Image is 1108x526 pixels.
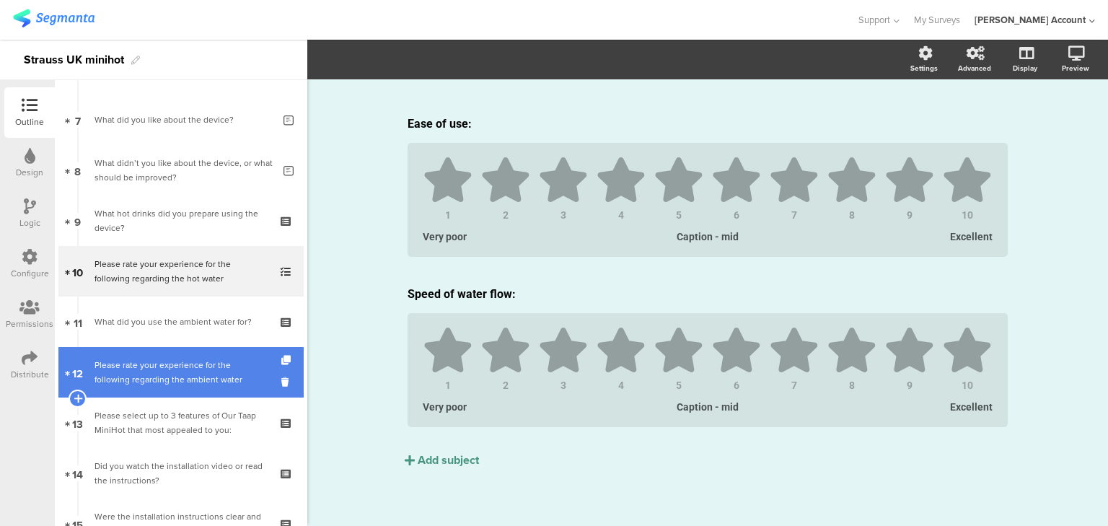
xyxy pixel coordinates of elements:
[94,156,273,185] div: What didn’t you like about the device, or what should be improved?
[72,465,83,481] span: 14
[24,48,124,71] div: Strauss UK minihot
[94,257,267,286] div: Please rate your experience for the following regarding the hot water
[711,210,762,220] div: 6
[677,401,739,413] span: Caption - mid
[58,246,304,297] a: 10 Please rate your experience for the following regarding the hot water
[94,408,267,437] div: Please select up to 3 features of Our Taap MiniHot that most appealed to you:
[827,380,877,390] div: 8
[405,452,479,468] button: Add subject
[858,13,890,27] span: Support
[423,210,473,220] div: 1
[72,415,83,431] span: 13
[58,196,304,246] a: 9 What hot drinks did you prepare using the device?
[908,231,993,242] div: Excellent
[423,401,507,413] div: Very poor
[423,231,507,242] div: Very poor
[654,210,704,220] div: 5
[281,375,294,389] i: Delete
[769,380,819,390] div: 7
[72,364,83,380] span: 12
[15,115,44,128] div: Outline
[281,356,294,365] i: Duplicate
[654,380,704,390] div: 5
[74,314,82,330] span: 11
[975,13,1086,27] div: [PERSON_NAME] Account
[6,317,53,330] div: Permissions
[75,112,81,128] span: 7
[958,63,991,74] div: Advanced
[11,267,49,280] div: Configure
[910,63,938,74] div: Settings
[74,162,81,178] span: 8
[418,452,479,468] div: Add subject
[1013,63,1037,74] div: Display
[596,210,646,220] div: 4
[19,216,40,229] div: Logic
[908,401,993,413] div: Excellent
[58,95,304,145] a: 7 What did you like about the device?
[58,398,304,448] a: 13 Please select up to 3 features of Our Taap MiniHot that most appealed to you:
[1062,63,1089,74] div: Preview
[74,213,81,229] span: 9
[13,9,94,27] img: segmanta logo
[827,210,877,220] div: 8
[94,113,273,127] div: What did you like about the device?
[884,380,935,390] div: 9
[94,315,267,329] div: What did you use the ambient water for?
[16,166,43,179] div: Design
[94,206,267,235] div: What hot drinks did you prepare using the device?
[480,210,531,220] div: 2
[94,358,267,387] div: Please rate your experience for the following regarding the ambient water
[884,210,935,220] div: 9
[677,231,739,242] span: Caption - mid
[58,297,304,347] a: 11 What did you use the ambient water for?
[423,380,473,390] div: 1
[408,117,1008,131] p: Ease of use:
[942,380,993,390] div: 10
[58,145,304,196] a: 8 What didn’t you like about the device, or what should be improved?
[942,210,993,220] div: 10
[72,263,83,279] span: 10
[94,459,267,488] div: Did you watch the installation video or read the instructions?
[480,380,531,390] div: 2
[711,380,762,390] div: 6
[408,287,1008,301] p: Speed of water flow:
[58,347,304,398] a: 12 Please rate your experience for the following regarding the ambient water
[596,380,646,390] div: 4
[58,448,304,499] a: 14 Did you watch the installation video or read the instructions?
[11,368,49,381] div: Distribute
[538,210,589,220] div: 3
[538,380,589,390] div: 3
[769,210,819,220] div: 7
